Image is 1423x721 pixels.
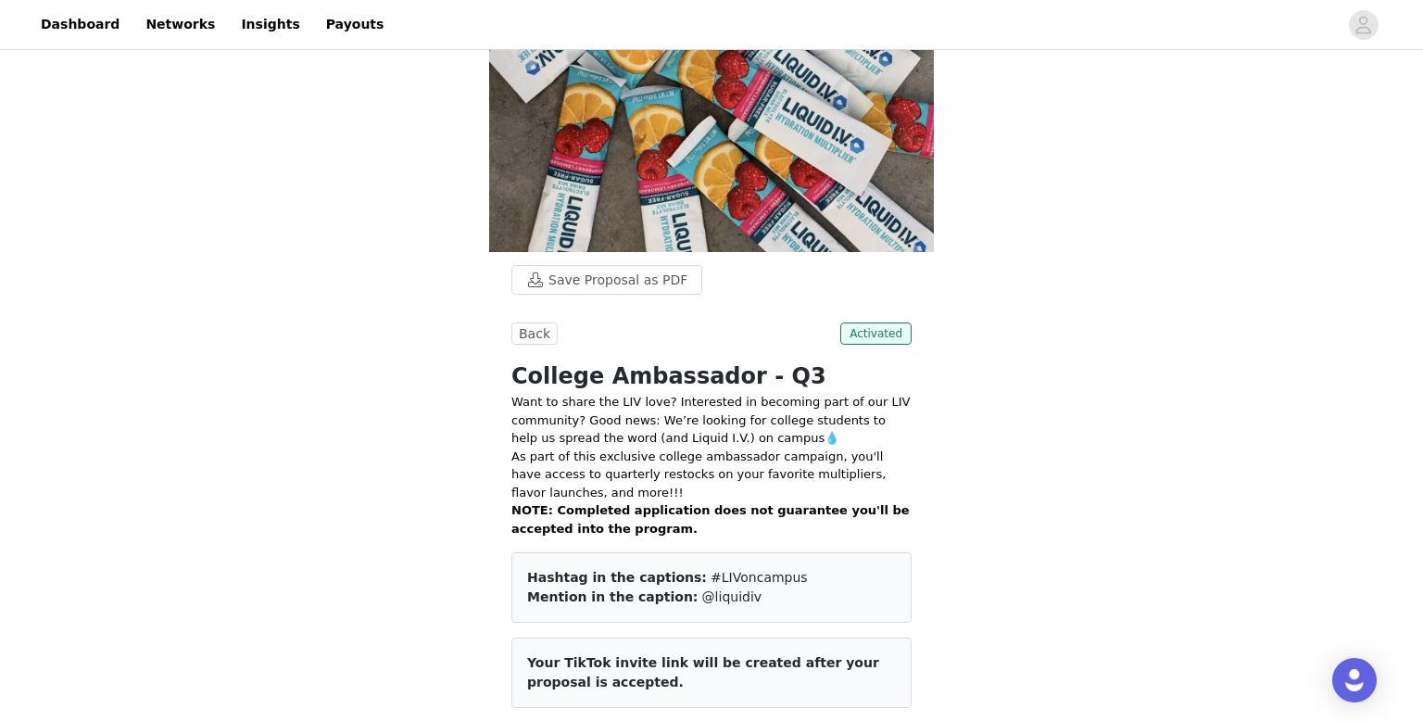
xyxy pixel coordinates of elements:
p: As part of this exclusive college ambassador campaign, you'll have access to quarterly restocks o... [511,448,912,502]
span: Mention in the caption: [527,589,698,604]
strong: NOTE: Completed application does not guarantee you'll be accepted into the program. [511,503,910,536]
a: Payouts [315,4,396,45]
h1: College Ambassador - Q3 [511,360,912,393]
span: Your TikTok invite link will be created after your proposal is accepted. [527,655,879,689]
span: Activated [840,323,912,345]
p: Want to share the LIV love? Interested in becoming part of our LIV community? Good news: We’re lo... [511,393,912,448]
div: Open Intercom Messenger [1332,658,1377,702]
button: Back [511,323,558,345]
span: #LIVoncampus [711,570,808,585]
a: Insights [230,4,310,45]
span: Hashtag in the captions: [527,570,707,585]
div: avatar [1354,10,1372,40]
a: Networks [134,4,226,45]
button: Save Proposal as PDF [511,265,702,295]
a: Dashboard [30,4,131,45]
span: @liquidiv [702,589,762,604]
